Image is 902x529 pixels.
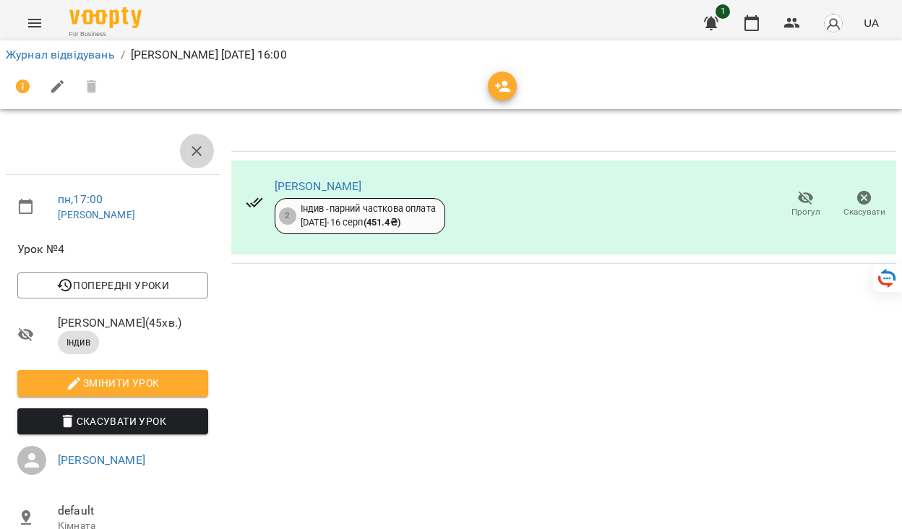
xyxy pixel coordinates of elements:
button: Скасувати [835,184,893,225]
a: [PERSON_NAME] [275,179,362,193]
a: пн , 17:00 [58,192,103,206]
nav: breadcrumb [6,46,896,64]
button: Змінити урок [17,370,208,396]
button: Прогул [776,184,835,225]
a: [PERSON_NAME] [58,209,135,220]
span: default [58,502,208,520]
span: Попередні уроки [29,277,197,294]
span: For Business [69,30,142,39]
span: Прогул [791,206,820,218]
span: Урок №4 [17,241,208,258]
button: UA [858,9,885,36]
div: 2 [279,207,296,225]
img: avatar_s.png [823,13,843,33]
img: Voopty Logo [69,7,142,28]
p: [PERSON_NAME] [DATE] 16:00 [131,46,287,64]
button: Скасувати Урок [17,408,208,434]
a: [PERSON_NAME] [58,453,145,467]
span: 1 [716,4,730,19]
li: / [121,46,125,64]
b: ( 451.4 ₴ ) [364,217,400,228]
span: Індив [58,336,99,349]
span: Змінити урок [29,374,197,392]
a: Журнал відвідувань [6,48,115,61]
button: Попередні уроки [17,272,208,298]
span: [PERSON_NAME] ( 45 хв. ) [58,314,208,332]
span: Скасувати Урок [29,413,197,430]
span: Скасувати [843,206,885,218]
span: UA [864,15,879,30]
button: Menu [17,6,52,40]
div: Індив -парний часткова оплата [DATE] - 16 серп [301,202,436,229]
